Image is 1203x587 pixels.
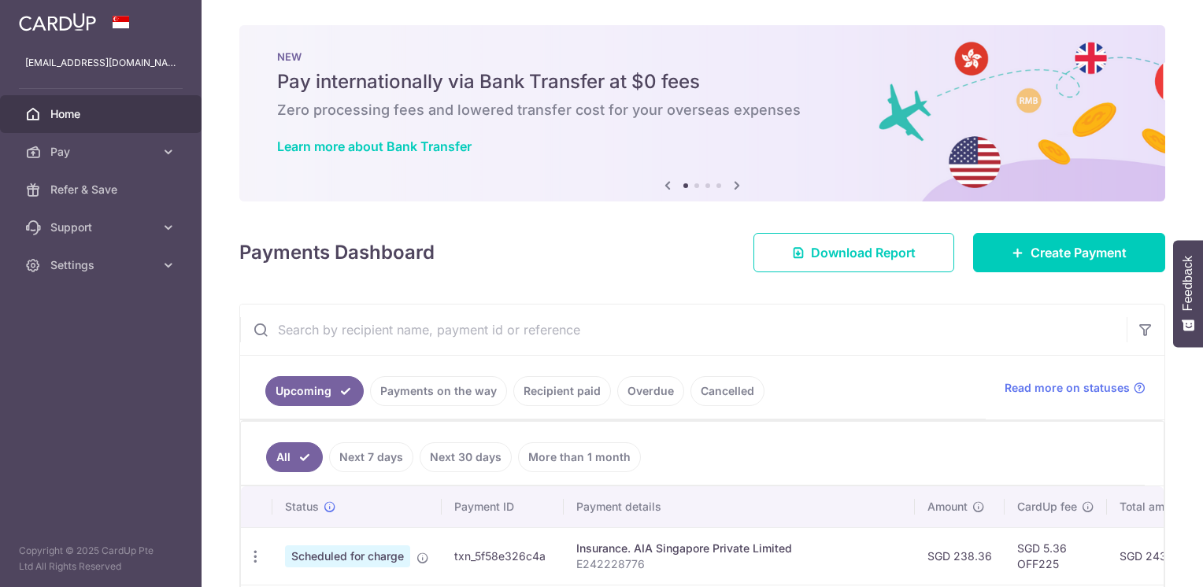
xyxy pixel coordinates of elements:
th: Payment details [564,486,915,527]
span: Read more on statuses [1005,380,1130,396]
a: Next 7 days [329,442,413,472]
span: Download Report [811,243,916,262]
span: Settings [50,257,154,273]
h4: Payments Dashboard [239,238,435,267]
img: Bank transfer banner [239,25,1165,201]
h6: Zero processing fees and lowered transfer cost for your overseas expenses [277,101,1127,120]
a: Upcoming [265,376,364,406]
span: Create Payment [1031,243,1127,262]
p: E242228776 [576,556,902,572]
span: Feedback [1181,256,1195,311]
a: Recipient paid [513,376,611,406]
input: Search by recipient name, payment id or reference [240,305,1127,355]
a: Cancelled [690,376,764,406]
th: Payment ID [442,486,564,527]
td: SGD 243.72 [1107,527,1201,585]
a: Payments on the way [370,376,507,406]
button: Feedback - Show survey [1173,240,1203,347]
span: Home [50,106,154,122]
span: Pay [50,144,154,160]
p: [EMAIL_ADDRESS][DOMAIN_NAME] [25,55,176,71]
span: Amount [927,499,968,515]
a: Create Payment [973,233,1165,272]
a: More than 1 month [518,442,641,472]
td: txn_5f58e326c4a [442,527,564,585]
td: SGD 5.36 OFF225 [1005,527,1107,585]
p: NEW [277,50,1127,63]
span: Support [50,220,154,235]
a: Overdue [617,376,684,406]
span: Status [285,499,319,515]
a: Download Report [753,233,954,272]
a: Learn more about Bank Transfer [277,138,472,154]
span: CardUp fee [1017,499,1077,515]
a: Next 30 days [420,442,512,472]
img: CardUp [19,13,96,31]
div: Insurance. AIA Singapore Private Limited [576,541,902,556]
span: Scheduled for charge [285,545,410,567]
td: SGD 238.36 [915,527,1005,585]
a: Read more on statuses [1005,380,1146,396]
span: Total amt. [1120,499,1172,515]
a: All [266,442,323,472]
span: Refer & Save [50,182,154,198]
h5: Pay internationally via Bank Transfer at $0 fees [277,69,1127,94]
